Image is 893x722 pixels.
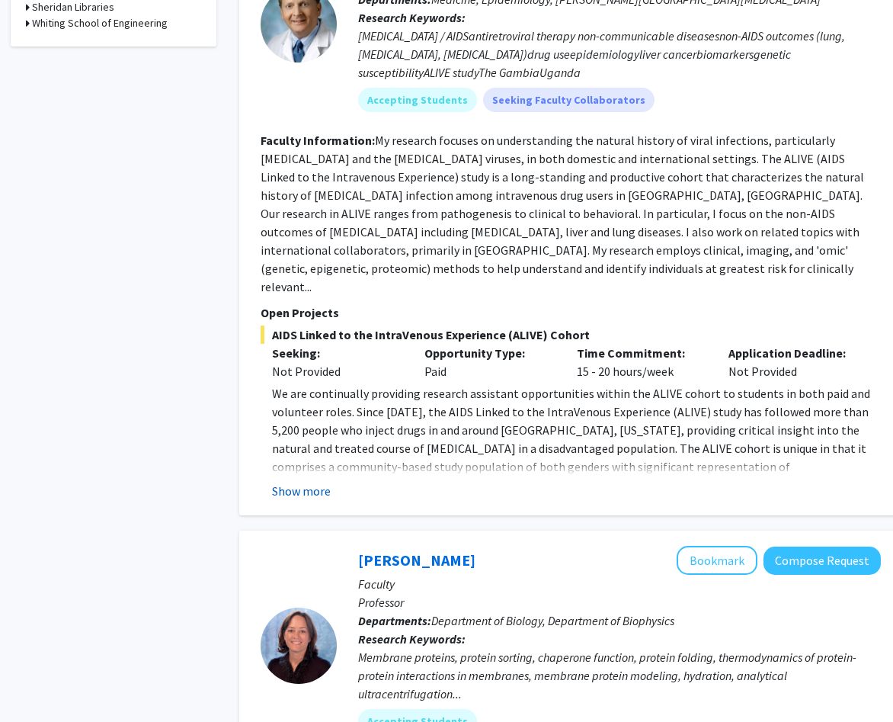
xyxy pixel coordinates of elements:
button: Compose Request to Karen Fleming [763,547,881,575]
div: Paid [413,344,565,380]
p: We are continually providing research assistant opportunities within the ALIVE cohort to students... [272,384,881,604]
span: Department of Biology, Department of Biophysics [431,613,674,628]
div: [MEDICAL_DATA] / AIDSantiretroviral therapy non-communicable diseasesnon-AIDS outcomes (lung, [ME... [358,27,881,82]
button: Add Karen Fleming to Bookmarks [677,546,757,575]
p: Application Deadline: [728,344,858,362]
b: Faculty Information: [261,133,375,148]
p: Time Commitment: [577,344,706,362]
b: Research Keywords: [358,10,466,25]
mat-chip: Seeking Faculty Collaborators [483,88,655,112]
p: Opportunity Type: [424,344,554,362]
div: Not Provided [272,362,402,380]
div: Not Provided [717,344,869,380]
b: Departments: [358,613,431,628]
b: Research Keywords: [358,631,466,647]
fg-read-more: My research focuses on understanding the natural history of viral infections, particularly [MEDIC... [261,133,864,294]
iframe: Chat [11,653,65,711]
div: Membrane proteins, protein sorting, chaperone function, protein folding, thermodynamics of protei... [358,648,881,703]
p: Professor [358,593,881,611]
p: Open Projects [261,303,881,322]
p: Seeking: [272,344,402,362]
span: AIDS Linked to the IntraVenous Experience (ALIVE) Cohort [261,326,881,344]
p: Faculty [358,575,881,593]
div: 15 - 20 hours/week [565,344,718,380]
mat-chip: Accepting Students [358,88,477,112]
a: [PERSON_NAME] [358,550,475,570]
h3: Whiting School of Engineering [32,15,168,31]
button: Show more [272,482,331,500]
